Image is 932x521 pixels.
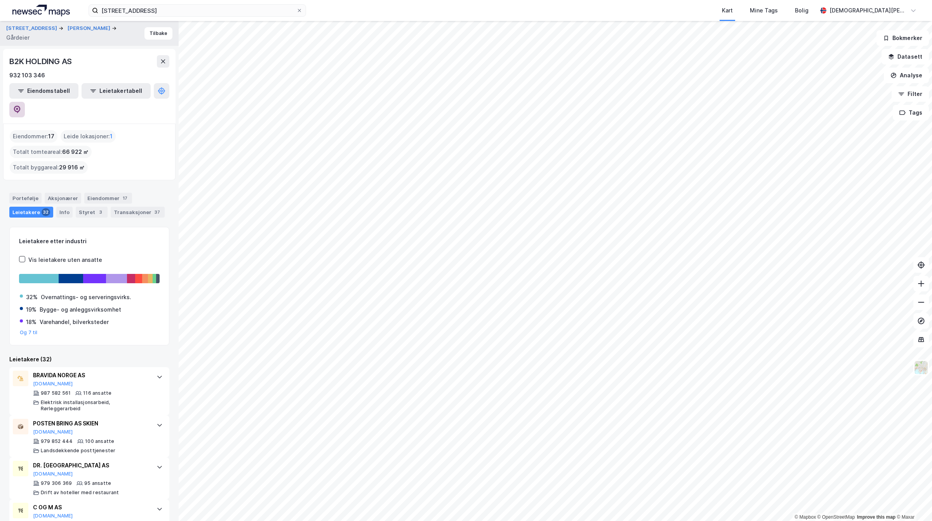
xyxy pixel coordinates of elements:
[9,355,169,364] div: Leietakere (32)
[9,207,53,218] div: Leietakere
[20,329,38,336] button: Og 7 til
[111,207,165,218] div: Transaksjoner
[41,399,149,412] div: Elektrisk installasjonsarbeid, Rørleggerarbeid
[876,30,929,46] button: Bokmerker
[76,207,108,218] div: Styret
[795,6,809,15] div: Bolig
[914,360,929,375] img: Z
[9,55,73,68] div: B2K HOLDING AS
[33,461,149,470] div: DR. [GEOGRAPHIC_DATA] AS
[45,193,81,204] div: Aksjonærer
[892,86,929,102] button: Filter
[795,514,816,520] a: Mapbox
[62,147,89,157] span: 66 922 ㎡
[42,208,50,216] div: 32
[97,208,104,216] div: 3
[882,49,929,64] button: Datasett
[48,132,54,141] span: 17
[40,317,109,327] div: Varehandel, bilverksteder
[33,471,73,477] button: [DOMAIN_NAME]
[144,27,172,40] button: Tilbake
[26,293,38,302] div: 32%
[33,513,73,519] button: [DOMAIN_NAME]
[41,490,119,496] div: Drift av hoteller med restaurant
[41,448,115,454] div: Landsdekkende posttjenester
[83,390,111,396] div: 116 ansatte
[6,33,30,42] div: Gårdeier
[750,6,778,15] div: Mine Tags
[33,503,149,512] div: C OG M AS
[33,419,149,428] div: POSTEN BRING AS SKIEN
[9,83,78,99] button: Eiendomstabell
[19,237,160,246] div: Leietakere etter industri
[10,146,92,158] div: Totalt tomteareal :
[121,194,129,202] div: 17
[817,514,855,520] a: OpenStreetMap
[10,161,88,174] div: Totalt byggareal :
[153,208,162,216] div: 37
[829,6,907,15] div: [DEMOGRAPHIC_DATA][PERSON_NAME]
[41,390,71,396] div: 987 582 561
[33,381,73,387] button: [DOMAIN_NAME]
[9,71,45,80] div: 932 103 346
[33,429,73,435] button: [DOMAIN_NAME]
[26,317,37,327] div: 18%
[61,130,116,143] div: Leide lokasjoner :
[6,24,59,32] button: [STREET_ADDRESS]
[41,293,131,302] div: Overnattings- og serveringsvirks.
[12,5,70,16] img: logo.a4113a55bc3d86da70a041830d287a7e.svg
[857,514,895,520] a: Improve this map
[28,255,102,265] div: Vis leietakere uten ansatte
[41,480,72,486] div: 979 306 369
[893,484,932,521] iframe: Chat Widget
[40,305,121,314] div: Bygge- og anleggsvirksomhet
[9,193,42,204] div: Portefølje
[41,438,73,444] div: 979 852 444
[56,207,73,218] div: Info
[10,130,57,143] div: Eiendommer :
[893,105,929,120] button: Tags
[98,5,296,16] input: Søk på adresse, matrikkel, gårdeiere, leietakere eller personer
[26,305,37,314] div: 19%
[68,24,112,32] button: [PERSON_NAME]
[110,132,113,141] span: 1
[33,371,149,380] div: BRAVIDA NORGE AS
[82,83,151,99] button: Leietakertabell
[84,193,132,204] div: Eiendommer
[59,163,85,172] span: 29 916 ㎡
[722,6,733,15] div: Kart
[884,68,929,83] button: Analyse
[84,480,111,486] div: 95 ansatte
[85,438,114,444] div: 100 ansatte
